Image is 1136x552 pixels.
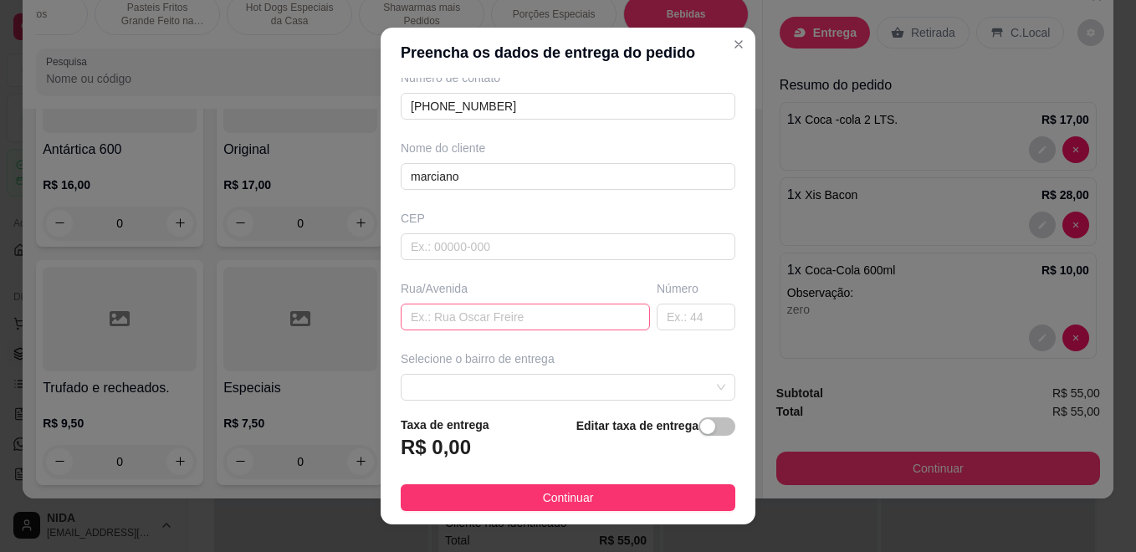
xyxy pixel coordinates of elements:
[401,434,471,461] h3: R$ 0,00
[657,280,735,297] div: Número
[401,304,650,330] input: Ex.: Rua Oscar Freire
[401,69,735,86] div: Número de contato
[401,93,735,120] input: Ex.: (11) 9 8888-9999
[401,210,735,227] div: CEP
[725,31,752,58] button: Close
[401,280,650,297] div: Rua/Avenida
[401,163,735,190] input: Ex.: João da Silva
[657,304,735,330] input: Ex.: 44
[381,28,755,78] header: Preencha os dados de entrega do pedido
[401,233,735,260] input: Ex.: 00000-000
[401,350,735,367] div: Selecione o bairro de entrega
[401,140,735,156] div: Nome do cliente
[543,488,594,507] span: Continuar
[401,484,735,511] button: Continuar
[576,419,698,432] strong: Editar taxa de entrega
[401,418,489,432] strong: Taxa de entrega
